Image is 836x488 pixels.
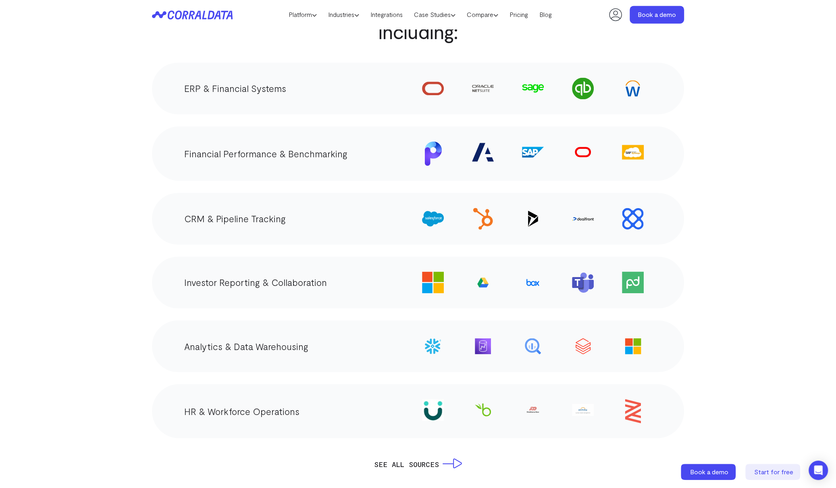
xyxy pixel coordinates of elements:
a: Platform [283,8,322,21]
a: Compare [461,8,504,21]
a: Book a demo [630,6,684,23]
p: ERP & Financial Systems [184,81,286,96]
a: Case Studies [408,8,461,21]
a: Integrations [365,8,408,21]
p: Analytics & Data Warehousing [184,339,308,353]
span: Start for free [754,468,793,475]
p: HR & Workforce Operations [184,404,299,418]
p: CRM & Pipeline Tracking [184,211,286,226]
a: Start for free [745,464,802,480]
a: Pricing [504,8,534,21]
a: Industries [322,8,365,21]
p: Financial Performance & Benchmarking [184,146,347,161]
p: Investor Reporting & Collaboration [184,275,327,290]
a: SEE ALL SOURCES [374,458,462,469]
a: Blog [534,8,557,21]
a: Book a demo [681,464,737,480]
div: Open Intercom Messenger [809,461,828,480]
span: Book a demo [690,468,728,475]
